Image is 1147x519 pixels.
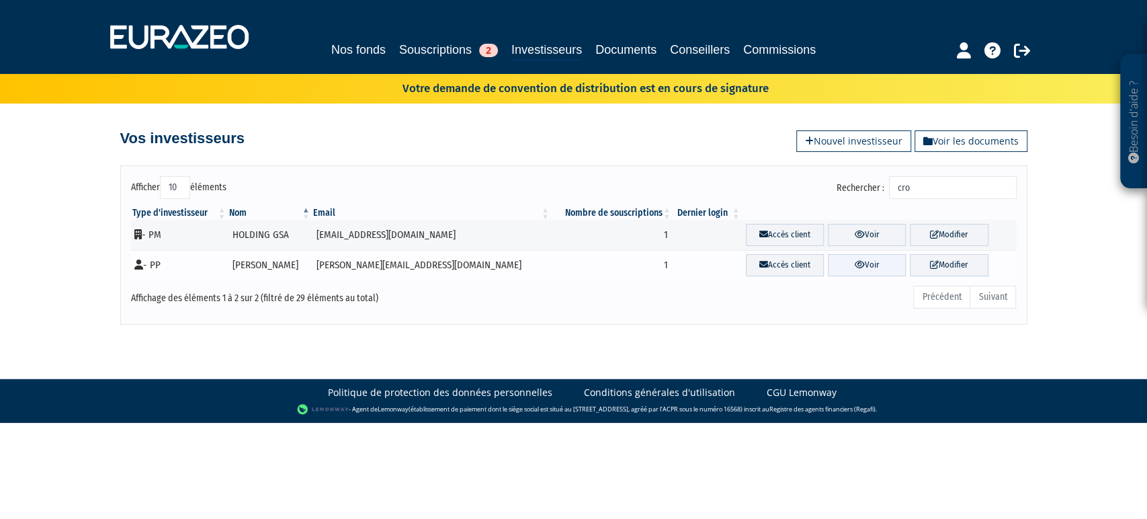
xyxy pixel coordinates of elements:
a: Registre des agents financiers (Regafi) [769,404,876,413]
th: &nbsp; [742,206,1017,220]
a: Investisseurs [511,40,582,61]
th: Type d'investisseur : activer pour trier la colonne par ordre croissant [131,206,228,220]
th: Dernier login : activer pour trier la colonne par ordre croissant [673,206,742,220]
a: Commissions [743,40,816,59]
td: HOLDING GSA [228,220,312,250]
a: Modifier [910,224,988,246]
span: 2 [479,44,498,57]
div: Affichage des éléments 1 à 2 sur 2 (filtré de 29 éléments au total) [131,284,488,306]
a: Voir [828,254,906,276]
a: Documents [595,40,656,59]
td: - PP [131,250,228,280]
p: Besoin d'aide ? [1126,61,1142,182]
th: Nombre de souscriptions : activer pour trier la colonne par ordre croissant [551,206,673,220]
td: [PERSON_NAME][EMAIL_ADDRESS][DOMAIN_NAME] [312,250,551,280]
a: Accès client [746,224,824,246]
a: Lemonway [378,404,409,413]
a: Politique de protection des données personnelles [328,386,552,399]
a: Modifier [910,254,988,276]
th: Nom : activer pour trier la colonne par ordre d&eacute;croissant [228,206,312,220]
td: [PERSON_NAME] [228,250,312,280]
a: Nos fonds [331,40,386,59]
div: - Agent de (établissement de paiement dont le siège social est situé au [STREET_ADDRESS], agréé p... [13,403,1134,416]
select: Afficheréléments [160,176,190,199]
a: Nouvel investisseur [796,130,911,152]
th: Email : activer pour trier la colonne par ordre croissant [312,206,551,220]
img: 1732889491-logotype_eurazeo_blanc_rvb.png [110,25,249,49]
h4: Vos investisseurs [120,130,245,147]
td: [EMAIL_ADDRESS][DOMAIN_NAME] [312,220,551,250]
a: Voir [828,224,906,246]
a: CGU Lemonway [767,386,837,399]
label: Afficher éléments [131,176,226,199]
input: Rechercher : [889,176,1017,199]
a: Conditions générales d'utilisation [584,386,735,399]
p: Votre demande de convention de distribution est en cours de signature [364,77,769,97]
img: logo-lemonway.png [297,403,349,416]
a: Accès client [746,254,824,276]
a: Souscriptions2 [399,40,498,59]
a: Voir les documents [915,130,1027,152]
a: Conseillers [670,40,730,59]
td: - PM [131,220,228,250]
td: 1 [551,220,673,250]
td: 1 [551,250,673,280]
label: Rechercher : [837,176,1017,199]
